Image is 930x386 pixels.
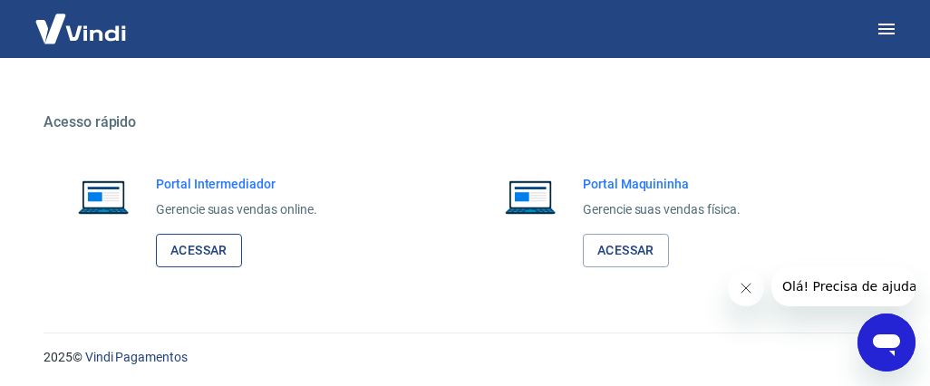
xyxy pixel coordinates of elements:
img: Imagem de um notebook aberto [65,175,141,218]
p: Gerencie suas vendas física. [583,200,741,219]
a: Acessar [583,234,669,267]
iframe: Botão para abrir a janela de mensagens [857,314,915,372]
iframe: Mensagem da empresa [771,266,915,306]
p: 2025 © [44,348,886,367]
a: Vindi Pagamentos [85,350,188,364]
span: Olá! Precisa de ajuda? [11,13,152,27]
iframe: Fechar mensagem [728,270,764,306]
img: Vindi [22,1,140,56]
p: Gerencie suas vendas online. [156,200,317,219]
h5: Acesso rápido [44,113,886,131]
h6: Portal Maquininha [583,175,741,193]
h6: Portal Intermediador [156,175,317,193]
img: Imagem de um notebook aberto [492,175,568,218]
a: Acessar [156,234,242,267]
